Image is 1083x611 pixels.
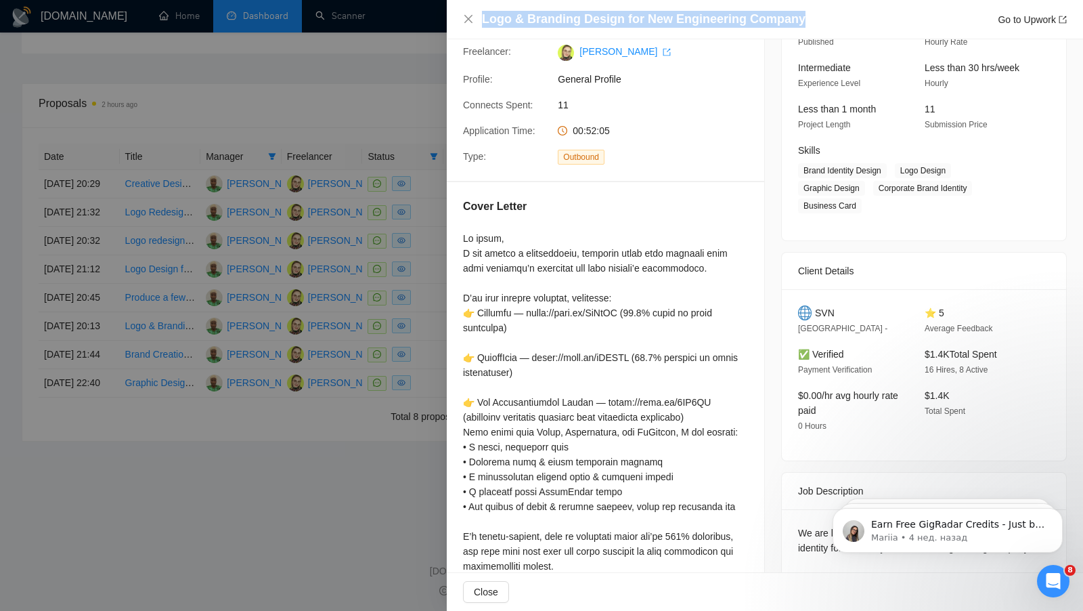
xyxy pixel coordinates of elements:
span: 8 [1065,565,1076,576]
span: Connects Spent: [463,100,533,110]
span: ⭐ 5 [925,308,944,318]
span: Freelancer: [463,46,511,57]
span: Intermediate [798,62,851,73]
span: Logo Design [895,163,951,178]
span: Business Card [798,198,862,213]
span: Average Feedback [925,324,993,333]
span: Total Spent [925,406,965,416]
span: Less than 1 month [798,104,876,114]
span: Project Length [798,120,850,129]
span: 11 [558,98,761,112]
span: Profile: [463,74,493,85]
span: $1.4K [925,390,950,401]
span: Skills [798,145,820,156]
a: [PERSON_NAME] export [579,46,671,57]
span: export [1059,16,1067,24]
a: Go to Upworkexport [998,14,1067,25]
img: 🌐 [798,305,812,320]
span: Application Time: [463,125,535,136]
h5: Cover Letter [463,198,527,215]
img: c1ANJdDIEFa5DN5yolPp7_u0ZhHZCEfhnwVqSjyrCV9hqZg5SCKUb7hD_oUrqvcJOM [558,45,574,61]
button: Close [463,14,474,25]
span: Published [798,37,834,47]
button: Close [463,581,509,603]
span: SVN [815,305,835,320]
span: Corporate Brand Identity [873,181,973,196]
span: close [463,14,474,24]
span: Less than 30 hrs/week [925,62,1019,73]
span: General Profile [558,72,761,87]
span: Submission Price [925,120,988,129]
span: export [663,48,671,56]
span: [GEOGRAPHIC_DATA] - [798,324,887,333]
iframe: Intercom live chat [1037,565,1069,597]
span: 00:52:05 [573,125,610,136]
span: 11 [925,104,935,114]
iframe: Intercom notifications сообщение [812,480,1083,574]
span: $1.4K Total Spent [925,349,997,360]
span: Experience Level [798,79,860,88]
span: 0 Hours [798,421,826,431]
span: Hourly Rate [925,37,967,47]
span: Graphic Design [798,181,865,196]
div: Job Description [798,473,1050,509]
span: Hourly [925,79,948,88]
span: Payment Verification [798,365,872,375]
span: $0.00/hr avg hourly rate paid [798,390,898,416]
span: Type: [463,151,486,162]
span: Outbound [558,150,604,165]
span: Brand Identity Design [798,163,887,178]
span: 16 Hires, 8 Active [925,365,988,375]
span: ✅ Verified [798,349,844,360]
span: clock-circle [558,126,567,135]
div: Client Details [798,253,1050,289]
h4: Logo & Branding Design for New Engineering Company [482,11,805,28]
span: Close [474,585,498,599]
